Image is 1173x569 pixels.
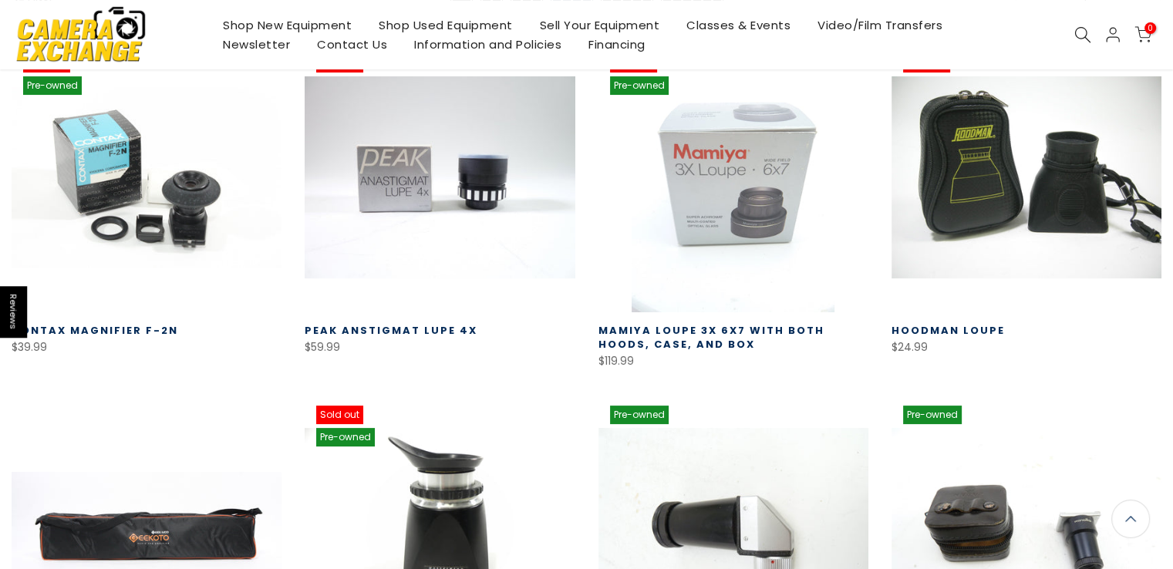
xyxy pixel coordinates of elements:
a: Classes & Events [673,15,804,35]
a: 0 [1134,26,1151,43]
span: 0 [1144,22,1156,34]
a: Shop Used Equipment [366,15,527,35]
a: Back to the top [1111,500,1150,538]
a: Hoodman Loupe [892,323,1005,338]
a: Contax Magnifier F-2N [12,323,178,338]
a: Information and Policies [401,35,575,54]
a: Video/Film Transfers [804,15,956,35]
div: $119.99 [598,352,868,371]
div: $39.99 [12,338,281,357]
a: Shop New Equipment [210,15,366,35]
div: $59.99 [305,338,575,357]
a: Sell Your Equipment [526,15,673,35]
a: Contact Us [304,35,401,54]
div: $24.99 [892,338,1161,357]
a: Peak Anstigmat Lupe 4X [305,323,477,338]
a: Newsletter [210,35,304,54]
a: Financing [575,35,659,54]
a: Mamiya Loupe 3X 6X7 with both hoods, case, and box [598,323,824,352]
